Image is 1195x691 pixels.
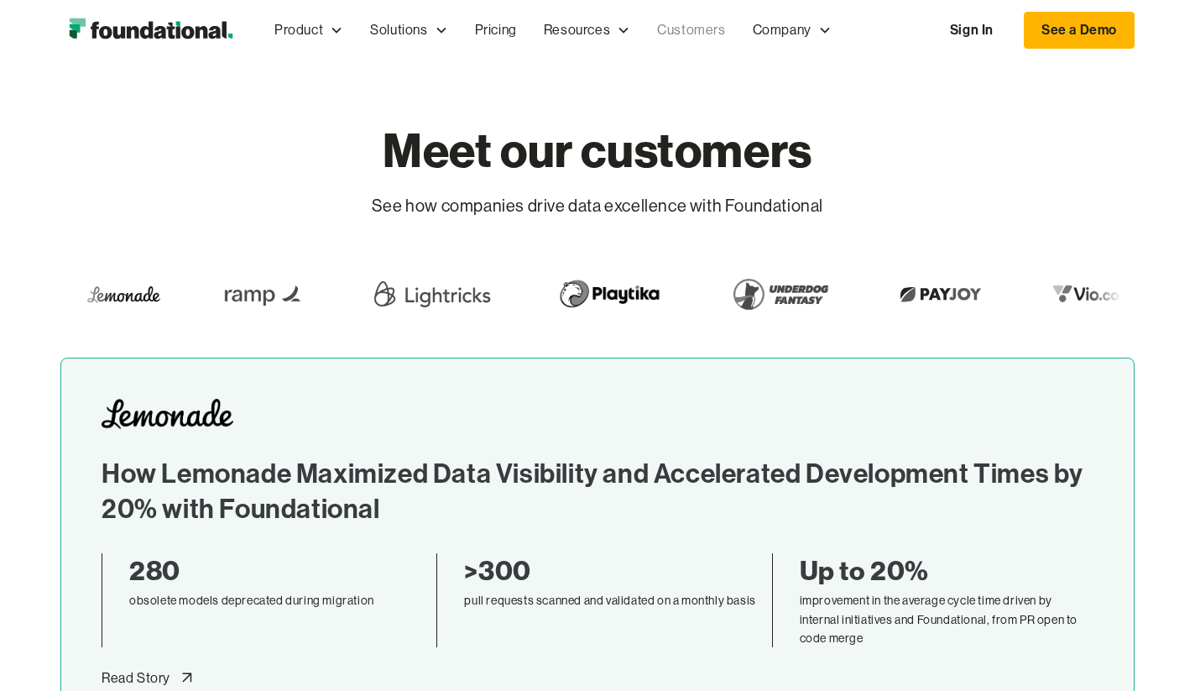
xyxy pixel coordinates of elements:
img: Vio.com [1044,281,1141,307]
img: Payjoy [891,281,990,307]
a: Sign In [933,13,1010,48]
div: Up to 20% [800,553,1093,589]
img: Foundational Logo [60,13,241,47]
div: Read Story [102,667,170,689]
img: Ramp [214,270,315,317]
h1: Meet our customers [372,118,823,183]
img: Lightricks [368,270,496,317]
img: Playtika [550,270,670,317]
div: 280 [129,553,423,589]
div: Resources [544,19,610,41]
img: Lemonade [87,281,160,307]
a: See a Demo [1024,12,1135,49]
img: Underdog Fantasy [723,270,838,317]
div: >300 [464,553,758,589]
p: See how companies drive data excellence with Foundational [372,191,823,222]
div: Company [753,19,811,41]
div: obsolete models deprecated during migration [129,591,423,610]
a: Customers [644,3,738,58]
div: pull requests scanned and validated on a monthly basis [464,591,758,610]
div: Product [274,19,323,41]
h2: How Lemonade Maximized Data Visibility and Accelerated Development Times by 20% with Foundational [102,456,1093,526]
div: Solutions [370,19,427,41]
div: improvement in the average cycle time driven by internal initiatives and Foundational, from PR op... [800,591,1093,647]
a: Pricing [462,3,530,58]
